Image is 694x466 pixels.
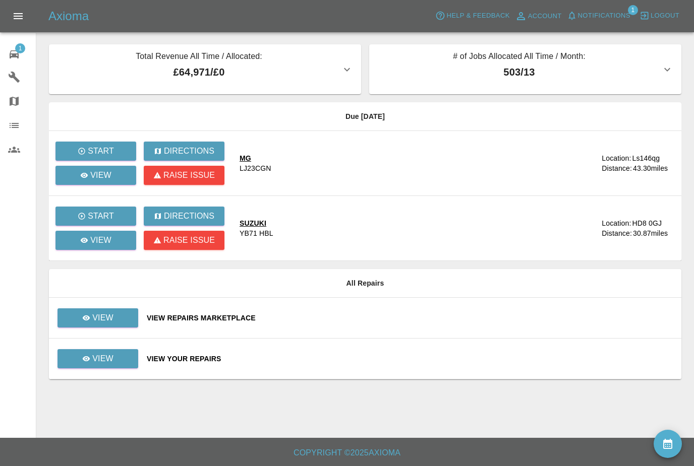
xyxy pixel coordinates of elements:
[144,231,224,250] button: Raise issue
[602,153,631,163] div: Location:
[57,354,139,362] a: View
[144,207,224,226] button: Directions
[446,10,509,22] span: Help & Feedback
[637,8,682,24] button: Logout
[88,145,114,157] p: Start
[654,430,682,458] button: availability
[602,218,631,228] div: Location:
[240,153,594,173] a: MGLJ23CGN
[48,8,89,24] h5: Axioma
[147,354,673,364] a: View Your Repairs
[88,210,114,222] p: Start
[57,308,138,327] a: View
[240,163,271,173] div: LJ23CGN
[633,163,673,173] div: 43.30 miles
[377,50,661,64] p: # of Jobs Allocated All Time / Month:
[369,44,681,94] button: # of Jobs Allocated All Time / Month:503/13
[144,142,224,161] button: Directions
[90,169,111,181] p: View
[602,153,673,173] a: Location:Ls146qgDistance:43.30miles
[164,145,214,157] p: Directions
[57,349,138,368] a: View
[57,313,139,321] a: View
[633,228,673,238] div: 30.87 miles
[528,11,562,22] span: Account
[578,10,630,22] span: Notifications
[57,50,341,64] p: Total Revenue All Time / Allocated:
[602,228,632,238] div: Distance:
[55,166,136,185] a: View
[164,210,214,222] p: Directions
[49,269,681,298] th: All Repairs
[8,446,686,460] h6: Copyright © 2025 Axioma
[163,234,215,246] p: Raise issue
[90,234,111,246] p: View
[377,64,661,80] p: 503 / 13
[632,218,662,228] div: HD8 0GJ
[564,8,633,24] button: Notifications
[6,4,30,28] button: Open drawer
[512,8,564,24] a: Account
[49,44,361,94] button: Total Revenue All Time / Allocated:£64,971/£0
[240,218,594,238] a: SUZUKIYB71 HBL
[602,218,673,238] a: Location:HD8 0GJDistance:30.87miles
[55,142,136,161] button: Start
[651,10,679,22] span: Logout
[92,312,113,324] p: View
[628,5,638,15] span: 1
[240,228,273,238] div: YB71 HBL
[602,163,632,173] div: Distance:
[15,43,25,53] span: 1
[147,313,673,323] a: View Repairs Marketplace
[57,64,341,80] p: £64,971 / £0
[433,8,512,24] button: Help & Feedback
[632,153,660,163] div: Ls146qg
[49,102,681,131] th: Due [DATE]
[240,218,273,228] div: SUZUKI
[92,353,113,365] p: View
[144,166,224,185] button: Raise issue
[240,153,271,163] div: MG
[55,231,136,250] a: View
[55,207,136,226] button: Start
[163,169,215,181] p: Raise issue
